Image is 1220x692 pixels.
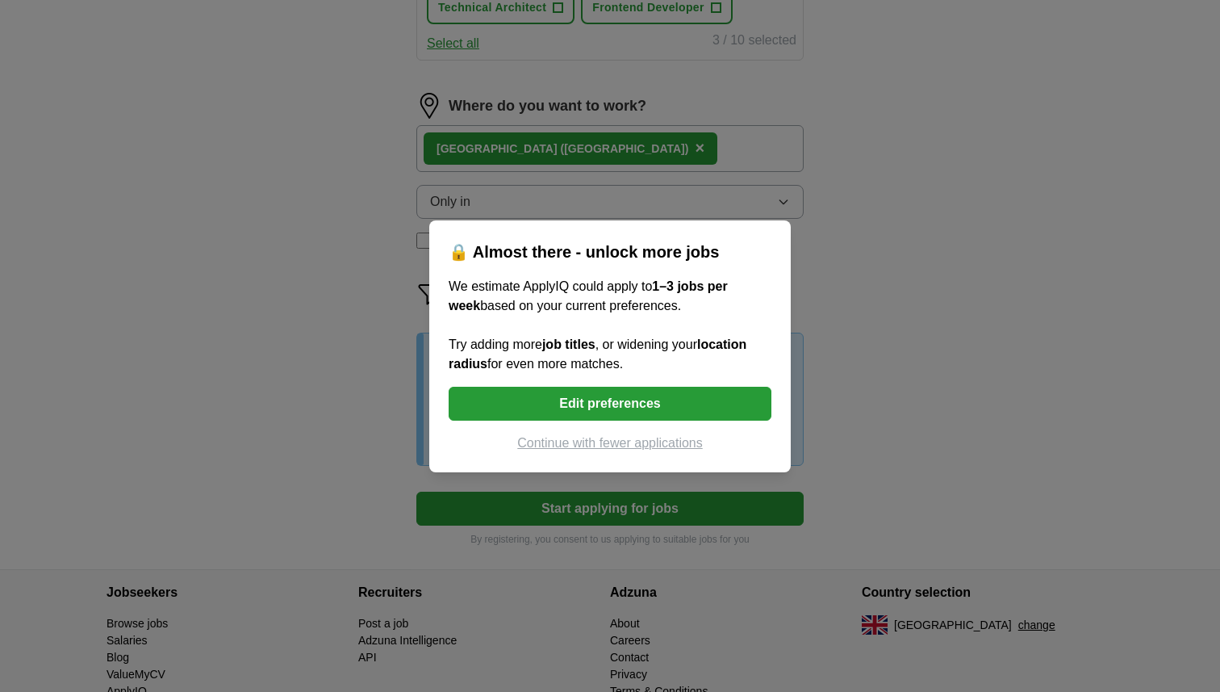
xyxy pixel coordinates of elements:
[449,279,728,312] b: 1–3 jobs per week
[449,279,746,371] span: We estimate ApplyIQ could apply to based on your current preferences. Try adding more , or wideni...
[449,387,771,421] button: Edit preferences
[449,243,719,261] span: 🔒 Almost there - unlock more jobs
[449,434,771,453] button: Continue with fewer applications
[449,338,746,371] b: location radius
[542,338,595,351] b: job titles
